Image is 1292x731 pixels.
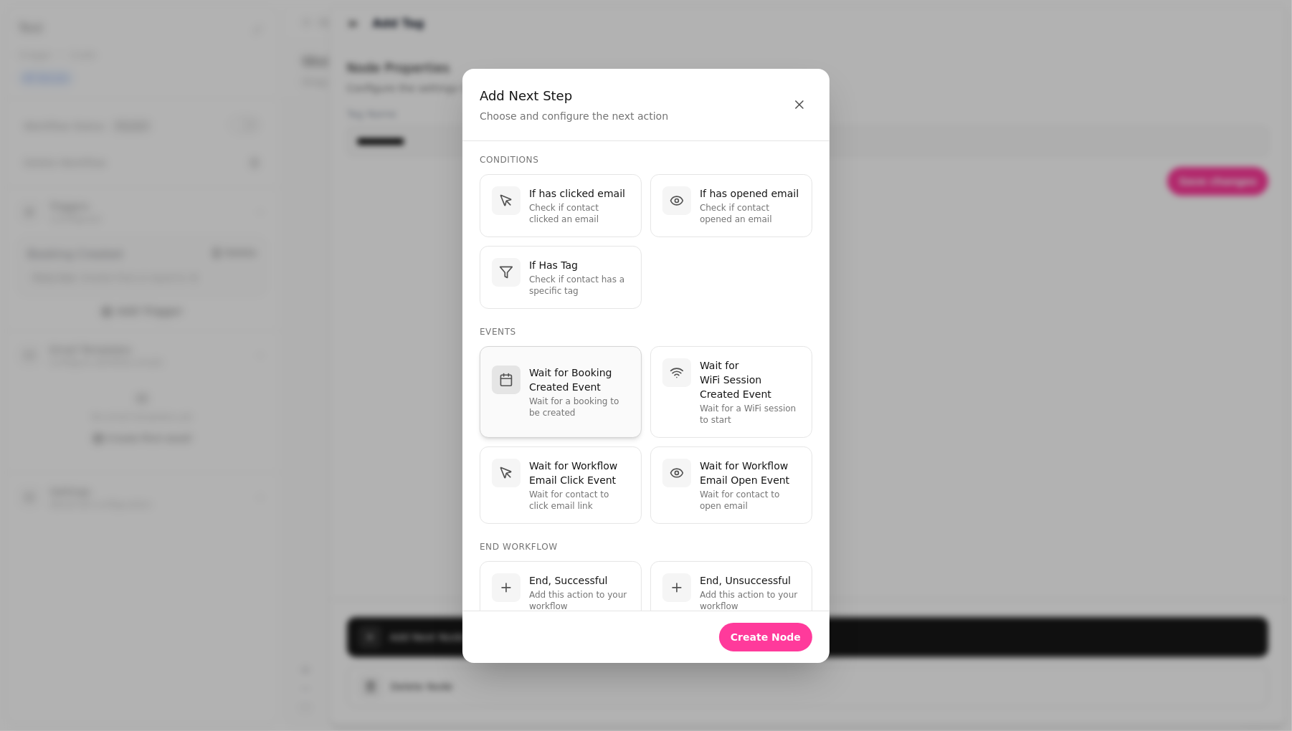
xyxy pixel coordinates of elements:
button: Wait for Workflow Email Click EventWait for contact to click email link [480,446,642,524]
p: Check if contact clicked an email [529,202,630,225]
button: Wait for WiFi Session Created EventWait for a WiFi session to start [650,346,812,438]
h2: Add Next Step [480,86,668,106]
button: Wait for Workflow Email Open EventWait for contact to open email [650,446,812,524]
p: Choose and configure the next action [480,109,668,123]
p: Wait for Booking Created Event [529,365,630,394]
p: End, Unsuccessful [700,573,800,588]
p: End, Successful [529,573,630,588]
p: Wait for Workflow Email Click Event [529,459,630,487]
p: Add this action to your workflow [700,589,800,612]
button: If has clicked emailCheck if contact clicked an email [480,174,642,237]
p: Wait for WiFi Session Created Event [700,358,800,401]
button: End, SuccessfulAdd this action to your workflow [480,561,642,624]
button: End, UnsuccessfulAdd this action to your workflow [650,561,812,624]
h4: End Workflow [480,541,812,553]
button: If has opened emailCheck if contact opened an email [650,174,812,237]
p: If has opened email [700,186,800,201]
button: Wait for Booking Created EventWait for a booking to be created [480,346,642,438]
p: Check if contact has a specific tag [529,274,630,297]
p: Wait for a booking to be created [529,396,630,419]
p: Check if contact opened an email [700,202,800,225]
button: Create Node [719,623,812,651]
p: Wait for a WiFi session to start [700,403,800,426]
p: Wait for contact to click email link [529,489,630,512]
button: If Has TagCheck if contact has a specific tag [480,246,642,309]
p: Wait for contact to open email [700,489,800,512]
p: Add this action to your workflow [529,589,630,612]
p: If Has Tag [529,258,630,272]
p: If has clicked email [529,186,630,201]
h4: Conditions [480,154,812,166]
h4: Events [480,326,812,338]
p: Wait for Workflow Email Open Event [700,459,800,487]
span: Create Node [731,632,801,642]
